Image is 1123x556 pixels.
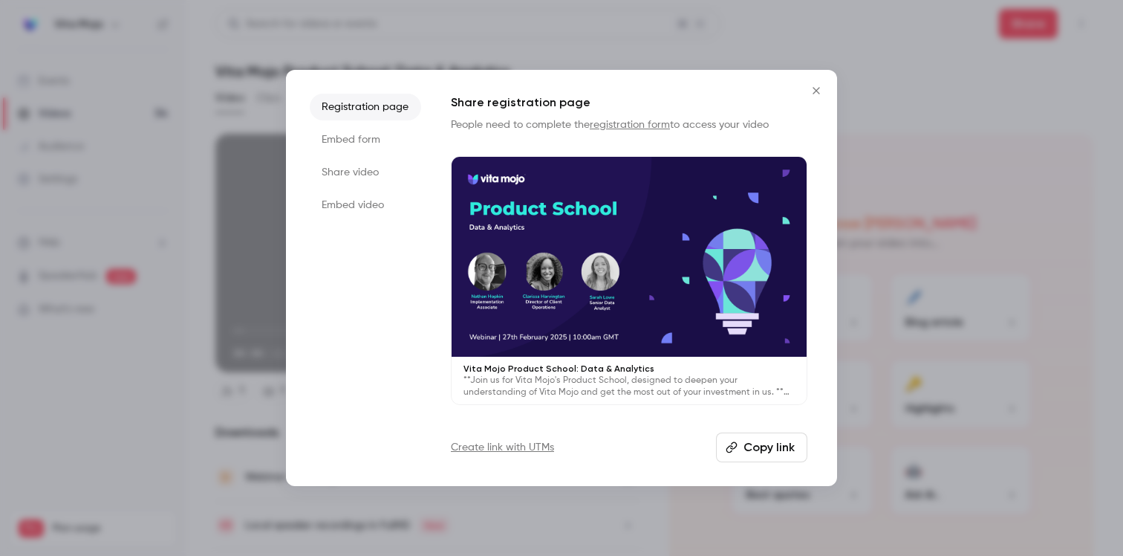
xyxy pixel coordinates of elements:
a: Create link with UTMs [451,440,554,455]
li: Share video [310,159,421,186]
p: Vita Mojo Product School: Data & Analytics [463,363,795,375]
p: **Join us for Vita Mojo's Product School, designed to deepen your understanding of Vita Mojo and ... [463,375,795,398]
p: People need to complete the to access your video [451,117,807,132]
a: Vita Mojo Product School: Data & Analytics**Join us for Vita Mojo's Product School, designed to d... [451,156,807,405]
a: registration form [590,120,670,130]
li: Registration page [310,94,421,120]
li: Embed form [310,126,421,153]
button: Close [801,76,831,106]
li: Embed video [310,192,421,219]
h1: Share registration page [451,94,807,111]
button: Copy link [716,433,807,462]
